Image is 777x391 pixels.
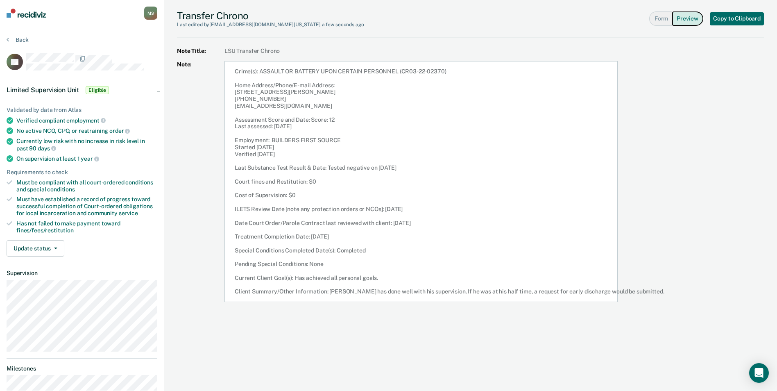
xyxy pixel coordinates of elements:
dt: Supervision [7,270,157,277]
div: No active NCO, CPO, or restraining [16,127,157,134]
span: Limited Supervision Unit [7,86,79,94]
strong: Note: [177,61,218,302]
div: Transfer Chrono [177,10,364,27]
button: Preview [672,11,703,26]
span: service [119,210,138,216]
div: M S [144,7,157,20]
div: Has not failed to make payment toward [16,220,157,234]
span: LSU Transfer Chrono [224,48,764,55]
button: Update status [7,240,64,257]
span: fines/fees/restitution [16,227,74,234]
div: Requirements to check [7,169,157,176]
div: Currently low risk with no increase in risk level in past 90 [16,138,157,152]
div: Open Intercom Messenger [749,363,769,383]
div: Last edited by [EMAIL_ADDRESS][DOMAIN_NAME][US_STATE] [177,22,364,27]
span: days [38,145,56,152]
div: Validated by data from Atlas [7,107,157,114]
button: Copy to Clipboard [710,12,764,25]
span: employment [66,117,105,124]
article: Crime(s): ASSAULT OR BATTERY UPON CERTAIN PERSONNEL (CR03-22-02370) Home Address/Phone/E-mail Add... [224,61,618,302]
strong: Note Title: [177,48,218,55]
button: Form [649,11,672,26]
div: Must have established a record of progress toward successful completion of Court-ordered obligati... [16,196,157,216]
button: MS [144,7,157,20]
span: year [81,155,99,162]
span: a few seconds ago [322,22,364,27]
div: Verified compliant [16,117,157,124]
div: Must be compliant with all court-ordered conditions and special conditions [16,179,157,193]
button: Back [7,36,29,43]
dt: Milestones [7,365,157,372]
span: Eligible [86,86,109,94]
span: order [109,127,130,134]
div: On supervision at least 1 [16,155,157,162]
img: Recidiviz [7,9,46,18]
